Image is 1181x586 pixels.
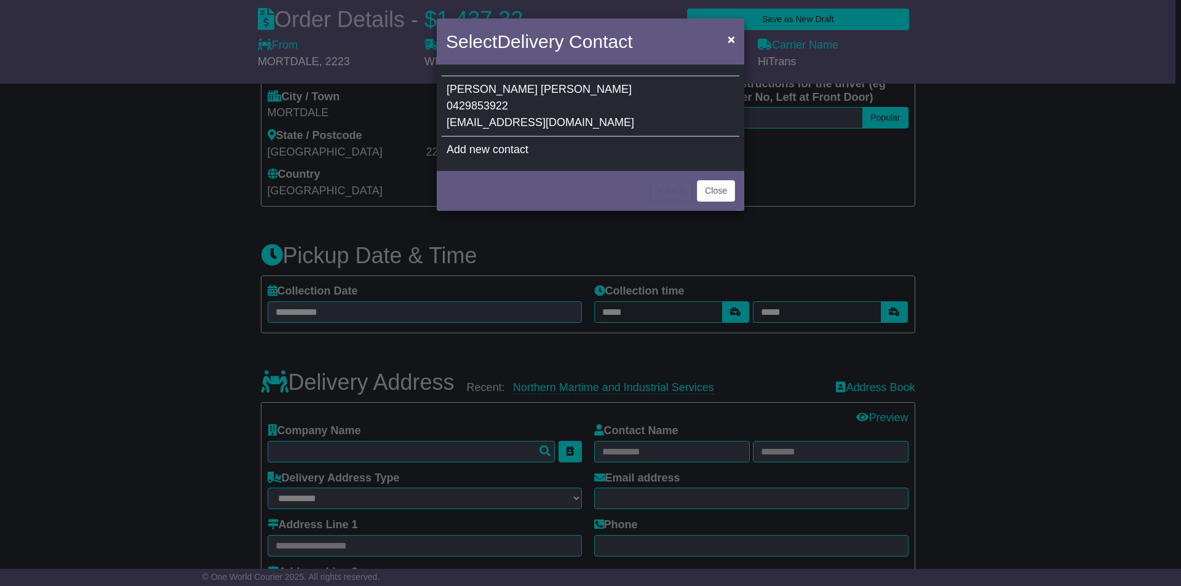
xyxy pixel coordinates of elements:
[447,100,508,112] span: 0429853922
[447,116,634,129] span: [EMAIL_ADDRESS][DOMAIN_NAME]
[697,180,735,202] button: Close
[447,143,528,156] span: Add new contact
[541,83,632,95] span: [PERSON_NAME]
[447,83,538,95] span: [PERSON_NAME]
[446,28,632,55] h4: Select
[650,180,693,202] button: < Back
[728,32,735,46] span: ×
[569,31,632,52] span: Contact
[722,26,741,52] button: Close
[497,31,563,52] span: Delivery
